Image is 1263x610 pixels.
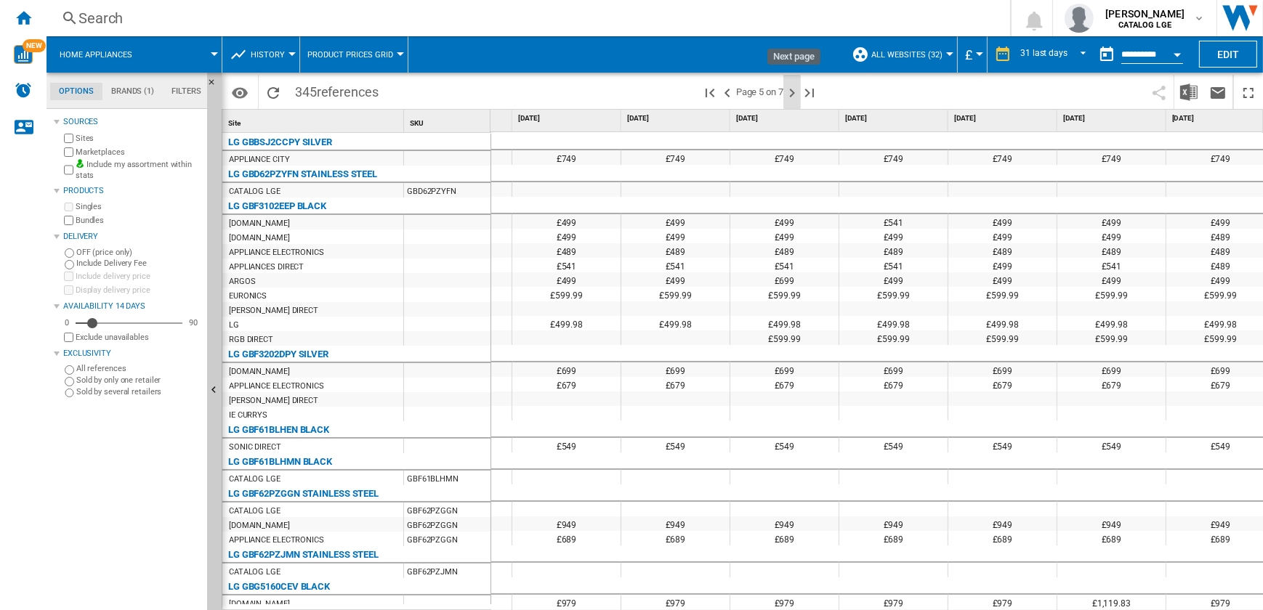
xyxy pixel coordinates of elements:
div: £499.98 [512,316,621,330]
span: [DATE] [1063,113,1163,123]
div: [DATE] [624,110,730,128]
div: [DOMAIN_NAME] [229,365,290,379]
span: [DATE] [736,113,836,123]
span: references [317,84,379,99]
div: [DATE] [515,110,621,128]
span: 345 [288,75,386,105]
button: Edit [1199,41,1257,68]
span: SKU [410,119,424,127]
div: GBF62PZGGN [404,532,491,546]
label: Include delivery price [76,271,201,282]
div: £949 [730,516,839,531]
div: £499 [948,272,1057,287]
div: LG GBG5160CEV BLACK [228,578,330,595]
input: Display delivery price [64,285,73,295]
button: Product prices grid [307,36,400,73]
span: £ [965,47,972,62]
div: £549 [730,438,839,452]
div: GBF62PZGGN [404,517,491,532]
div: GBF62PZJMN [404,564,491,578]
div: £949 [948,516,1057,531]
div: APPLIANCES DIRECT [229,260,304,274]
div: CATALOG LGE [229,184,281,199]
div: £541 [839,258,948,272]
img: mysite-bg-18x18.png [76,159,84,168]
div: £499.98 [730,316,839,330]
div: £489 [621,243,730,258]
div: £499 [621,229,730,243]
div: SONIC DIRECT [229,440,281,455]
div: ARGOS [229,274,256,289]
img: excel-24x24.png [1180,84,1198,101]
div: Sort None [225,110,403,132]
div: £689 [1057,531,1166,545]
div: APPLIANCE ELECTRONICS [229,245,324,260]
div: £489 [730,243,839,258]
button: Send this report by email [1203,75,1232,109]
div: GBD62PZYFN [404,183,491,198]
div: £699 [730,272,839,287]
input: Sites [64,134,73,143]
div: LG GBF3102EEP BLACK [228,198,326,215]
div: History [230,36,292,73]
button: Next page [783,75,801,109]
span: [DATE] [627,113,727,123]
div: £599.99 [1057,287,1166,301]
div: Sources [63,116,201,128]
div: £679 [730,377,839,391]
div: APPLIANCE ELECTRONICS [229,379,324,394]
div: CATALOG LGE [229,472,281,487]
label: Display delivery price [76,285,201,296]
div: Exclusivity [63,348,201,359]
div: APPLIANCE ELECTRONICS [229,533,324,548]
div: £499 [512,214,621,229]
span: Site [228,119,241,127]
div: £689 [839,531,948,545]
div: LG GBF61BLHEN BLACK [228,421,329,439]
span: [DATE] [954,113,1054,123]
div: 90 [185,317,201,328]
button: £ [965,36,980,73]
label: Marketplaces [76,147,201,158]
label: Sites [76,133,201,144]
div: [PERSON_NAME] DIRECT [229,304,318,318]
div: £689 [948,531,1057,545]
div: £489 [839,243,948,258]
div: RGB DIRECT [229,333,273,347]
md-tab-item: Options [50,83,102,100]
div: Site Sort None [225,110,403,132]
div: £499 [1057,229,1166,243]
div: LG GBBSJ2CCPY SILVER [228,134,332,151]
div: £749 [948,150,1057,165]
label: Sold by only one retailer [76,375,201,386]
div: £979 [948,595,1057,609]
div: £599.99 [512,287,621,301]
input: Marketplaces [64,147,73,157]
span: History [251,50,285,60]
div: £599.99 [730,287,839,301]
div: £499 [512,272,621,287]
button: Share this bookmark with others [1145,75,1174,109]
div: £499.98 [1057,316,1166,330]
div: GBF61BLHMN [404,471,491,485]
div: £541 [621,258,730,272]
div: £499 [1057,272,1166,287]
span: [PERSON_NAME] [1105,7,1185,21]
div: £699 [948,362,1057,377]
button: Open calendar [1164,39,1190,65]
div: £699 [1057,362,1166,377]
input: Include delivery price [64,272,73,281]
div: [DATE] [733,110,839,128]
div: £979 [512,595,621,609]
div: £599.99 [948,330,1057,345]
button: First page [701,75,719,109]
button: All Websites (32) [871,36,950,73]
div: £679 [839,377,948,391]
div: [DOMAIN_NAME] [229,216,290,231]
div: £499 [948,214,1057,229]
div: LG GBF61BLHMN BLACK [228,453,332,471]
md-menu: Currency [958,36,988,73]
div: £499 [730,229,839,243]
input: Display delivery price [64,333,73,342]
div: £949 [512,516,621,531]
